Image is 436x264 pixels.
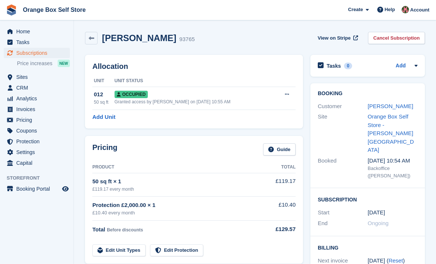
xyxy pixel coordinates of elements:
span: Coupons [16,126,61,136]
span: Subscriptions [16,48,61,58]
th: Unit [92,75,115,87]
a: menu [4,158,70,168]
td: £119.17 [265,173,296,196]
a: [PERSON_NAME] [368,103,413,109]
h2: Tasks [327,63,341,69]
th: Product [92,161,265,173]
h2: Subscription [318,196,418,203]
div: End [318,219,368,228]
a: menu [4,104,70,114]
div: £129.57 [265,225,296,234]
a: menu [4,83,70,93]
span: View on Stripe [318,34,351,42]
span: Account [410,6,429,14]
a: menu [4,72,70,82]
div: NEW [58,60,70,67]
span: Analytics [16,93,61,104]
span: Tasks [16,37,61,47]
a: menu [4,115,70,125]
div: Granted access by [PERSON_NAME] on [DATE] 10:55 AM [115,98,275,105]
a: menu [4,136,70,147]
span: Protection [16,136,61,147]
a: menu [4,126,70,136]
div: Booked [318,157,368,180]
div: 50 sq ft [94,99,115,106]
div: 50 sq ft × 1 [92,177,265,186]
h2: [PERSON_NAME] [102,33,176,43]
time: 2025-08-01 00:00:00 UTC [368,208,385,217]
a: Edit Unit Types [92,244,146,257]
th: Unit Status [115,75,275,87]
span: Total [92,226,105,233]
div: 93765 [179,35,195,44]
span: Capital [16,158,61,168]
a: Price increases NEW [17,59,70,67]
a: Add [396,62,406,70]
div: 012 [94,90,115,99]
span: Ongoing [368,220,389,226]
img: stora-icon-8386f47178a22dfd0bd8f6a31ec36ba5ce8667c1dd55bd0f319d3a0aa187defe.svg [6,4,17,16]
a: Edit Protection [150,244,203,257]
a: menu [4,37,70,47]
span: Occupied [115,91,148,98]
span: Sites [16,72,61,82]
a: Add Unit [92,113,115,121]
div: [DATE] 10:54 AM [368,157,418,165]
div: Site [318,113,368,154]
a: View on Stripe [315,32,360,44]
a: Guide [263,143,296,156]
a: menu [4,184,70,194]
span: Price increases [17,60,52,67]
a: Orange Box Self Store - [PERSON_NAME][GEOGRAPHIC_DATA] [368,113,414,153]
div: Backoffice ([PERSON_NAME]) [368,165,418,179]
div: Start [318,208,368,217]
span: Invoices [16,104,61,114]
th: Total [265,161,296,173]
a: menu [4,48,70,58]
span: Storefront [7,174,74,182]
td: £10.40 [265,197,296,221]
h2: Booking [318,91,418,97]
div: £10.40 every month [92,209,265,217]
a: menu [4,26,70,37]
span: Create [348,6,363,13]
div: Customer [318,102,368,111]
span: Settings [16,147,61,157]
span: Before discounts [107,227,143,233]
span: Home [16,26,61,37]
a: menu [4,147,70,157]
span: Pricing [16,115,61,125]
div: Protection £2,000.00 × 1 [92,201,265,210]
a: menu [4,93,70,104]
img: David Clark [402,6,409,13]
span: Booking Portal [16,184,61,194]
a: Orange Box Self Store [20,4,89,16]
a: Preview store [61,184,70,193]
div: 0 [344,63,352,69]
span: Help [385,6,395,13]
a: Cancel Subscription [368,32,425,44]
a: Reset [388,257,403,264]
h2: Allocation [92,62,296,71]
h2: Pricing [92,143,117,156]
div: £119.17 every month [92,186,265,193]
h2: Billing [318,244,418,251]
span: CRM [16,83,61,93]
